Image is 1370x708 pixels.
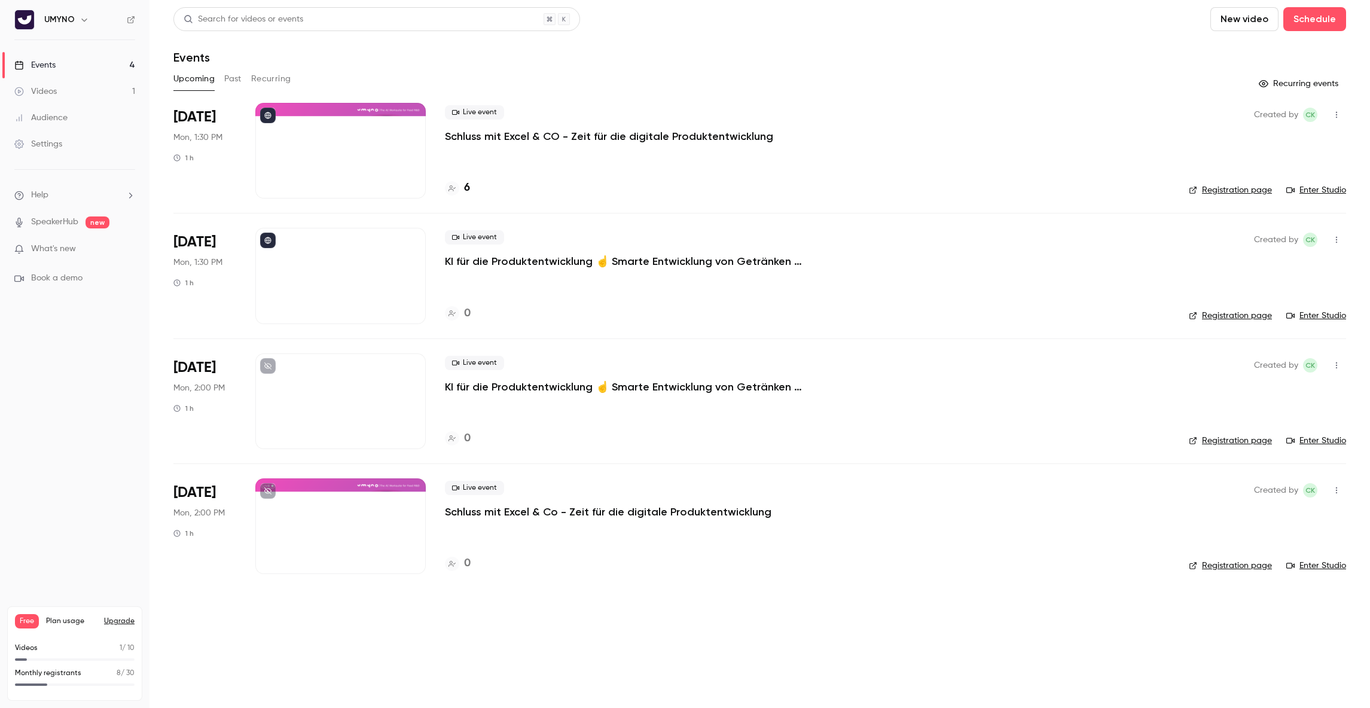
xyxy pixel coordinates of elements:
span: Help [31,189,48,202]
a: KI für die Produktentwicklung ☝️ Smarte Entwicklung von Getränken und Lebensmitteln [445,380,804,394]
span: Christian Klein [1303,483,1317,498]
h4: 0 [464,556,471,572]
span: 8 [117,670,121,677]
p: Videos [15,643,38,654]
span: Created by [1254,483,1298,498]
img: UMYNO [15,10,34,29]
h1: Events [173,50,210,65]
a: 0 [445,306,471,322]
button: Recurring [251,69,291,89]
h4: 6 [464,180,470,196]
span: Christian Klein [1303,233,1317,247]
a: Registration page [1189,310,1272,322]
span: CK [1305,233,1315,247]
a: Enter Studio [1286,435,1346,447]
span: CK [1305,358,1315,373]
span: new [86,216,109,228]
a: Registration page [1189,184,1272,196]
span: Live event [445,481,504,495]
span: Created by [1254,108,1298,122]
button: Past [224,69,242,89]
p: / 30 [117,668,135,679]
a: 6 [445,180,470,196]
span: Live event [445,105,504,120]
p: / 10 [120,643,135,654]
div: 1 h [173,278,194,288]
span: [DATE] [173,358,216,377]
button: Upcoming [173,69,215,89]
div: Nov 3 Mon, 2:00 PM (Europe/Berlin) [173,353,236,449]
div: Dec 8 Mon, 2:00 PM (Europe/Berlin) [173,478,236,574]
div: Settings [14,138,62,150]
li: help-dropdown-opener [14,189,135,202]
h4: 0 [464,431,471,447]
span: Plan usage [46,617,97,626]
div: 1 h [173,529,194,538]
span: Mon, 2:00 PM [173,507,225,519]
h4: 0 [464,306,471,322]
span: CK [1305,108,1315,122]
a: SpeakerHub [31,216,78,228]
a: KI für die Produktentwicklung ☝️ Smarte Entwicklung von Getränken und Lebensmitteln [445,254,804,268]
div: 1 h [173,153,194,163]
a: Schluss mit Excel & Co - Zeit für die digitale Produktentwicklung [445,505,771,519]
div: Events [14,59,56,71]
div: 1 h [173,404,194,413]
span: Live event [445,230,504,245]
a: Enter Studio [1286,184,1346,196]
span: [DATE] [173,483,216,502]
a: Enter Studio [1286,310,1346,322]
div: Search for videos or events [184,13,303,26]
span: Mon, 1:30 PM [173,257,222,268]
span: Mon, 1:30 PM [173,132,222,144]
span: Created by [1254,233,1298,247]
span: Live event [445,356,504,370]
span: Christian Klein [1303,108,1317,122]
span: [DATE] [173,233,216,252]
span: CK [1305,483,1315,498]
a: Registration page [1189,560,1272,572]
h6: UMYNO [44,14,75,26]
span: [DATE] [173,108,216,127]
a: Enter Studio [1286,560,1346,572]
span: Free [15,614,39,628]
span: Book a demo [31,272,83,285]
button: Recurring events [1253,74,1346,93]
a: Registration page [1189,435,1272,447]
span: 1 [120,645,122,652]
a: Schluss mit Excel & CO - Zeit für die digitale Produktentwicklung [445,129,773,144]
span: Christian Klein [1303,358,1317,373]
a: 0 [445,431,471,447]
span: What's new [31,243,76,255]
button: New video [1210,7,1279,31]
p: Monthly registrants [15,668,81,679]
span: Mon, 2:00 PM [173,382,225,394]
div: Videos [14,86,57,97]
div: Sep 1 Mon, 1:30 PM (Europe/Berlin) [173,103,236,199]
button: Schedule [1283,7,1346,31]
span: Created by [1254,358,1298,373]
div: Audience [14,112,68,124]
a: 0 [445,556,471,572]
button: Upgrade [104,617,135,626]
div: Sep 22 Mon, 1:30 PM (Europe/Berlin) [173,228,236,324]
